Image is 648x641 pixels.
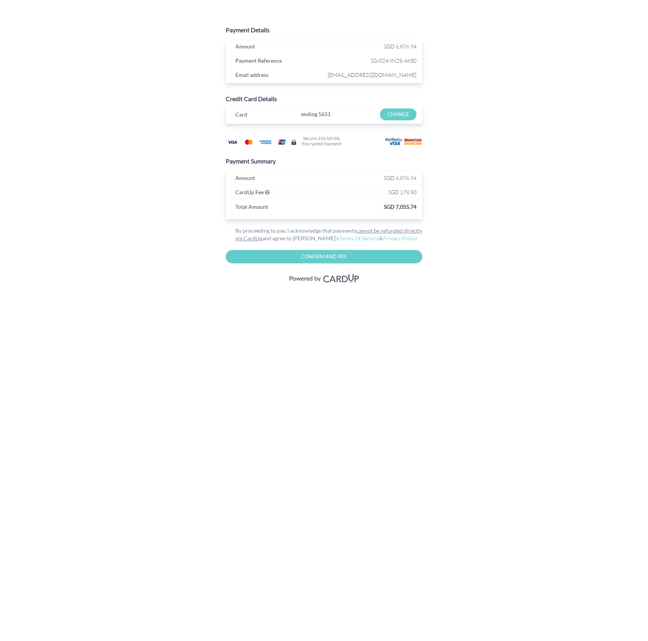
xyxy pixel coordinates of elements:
[226,157,423,166] div: Payment Summary
[226,227,423,242] div: By proceeding to pay, I acknowledge that payments and agree to [PERSON_NAME]’s &
[230,110,278,121] div: Card
[230,173,326,185] div: Amount
[383,235,417,241] a: Privacy Policy
[302,136,341,146] h6: Secure 256-bit SSL Encrypted Payment
[274,137,290,147] img: Union Pay
[285,271,362,285] img: Visa, Mastercard
[230,187,326,199] div: CardUp Fee
[230,56,326,67] div: Payment Reference
[225,137,240,147] img: Visa
[326,70,416,80] span: [EMAIL_ADDRESS][DOMAIN_NAME]
[326,187,422,199] div: SGD 178.80
[230,70,326,82] div: Email address
[230,42,326,53] div: Amount
[226,250,423,263] input: Confirm and Pay
[241,137,257,147] img: Mastercard
[294,202,422,213] div: SGD 7,055.74
[384,43,416,50] span: SGD 6,876.94
[380,108,416,120] input: CHANGE
[339,235,379,241] a: Terms Of Service
[318,111,331,117] span: 5651
[226,95,423,103] div: Credit Card Details
[258,137,273,147] img: American Express
[230,202,294,213] div: Total Amount
[226,26,423,35] div: Payment Details
[385,138,423,146] img: User card
[326,56,416,65] span: SG-024-IN25-4650
[301,108,317,120] span: ending
[384,175,416,181] span: SGD 6,876.94
[291,139,297,145] img: Secure lock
